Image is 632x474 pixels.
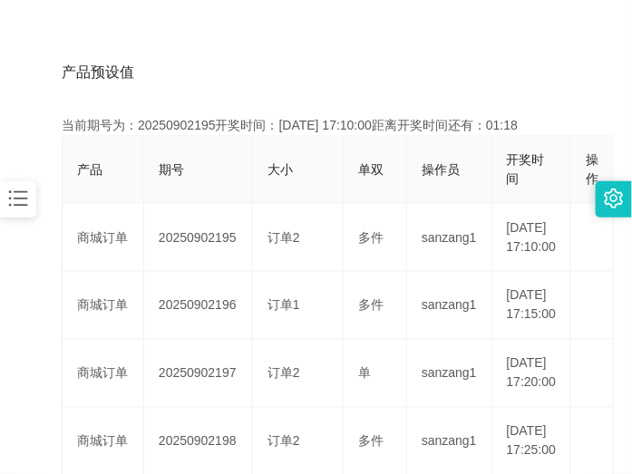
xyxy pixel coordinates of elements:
td: [DATE] 17:20:00 [492,340,572,408]
div: 当前期号为：20250902195开奖时间：[DATE] 17:10:00距离开奖时间还有：01:18 [62,116,570,135]
span: 订单1 [267,298,300,313]
td: 商城订单 [63,204,144,272]
span: 操作 [586,152,598,186]
span: 大小 [267,162,293,177]
span: 订单2 [267,366,300,381]
td: [DATE] 17:10:00 [492,204,572,272]
i: 图标: setting [604,189,624,208]
td: 20250902197 [144,340,253,408]
span: 开奖时间 [507,152,545,186]
span: 多件 [358,230,384,245]
span: 期号 [159,162,184,177]
span: 订单2 [267,434,300,449]
td: [DATE] 17:15:00 [492,272,572,340]
span: 产品 [77,162,102,177]
td: sanzang1 [407,340,492,408]
span: 多件 [358,298,384,313]
td: 20250902196 [144,272,253,340]
span: 订单2 [267,230,300,245]
i: 图标: bars [6,187,30,210]
span: 多件 [358,434,384,449]
span: 产品预设值 [62,62,134,83]
td: sanzang1 [407,204,492,272]
span: 单双 [358,162,384,177]
td: 商城订单 [63,340,144,408]
span: 操作员 [422,162,460,177]
td: 商城订单 [63,272,144,340]
td: 20250902195 [144,204,253,272]
td: sanzang1 [407,272,492,340]
span: 单 [358,366,371,381]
